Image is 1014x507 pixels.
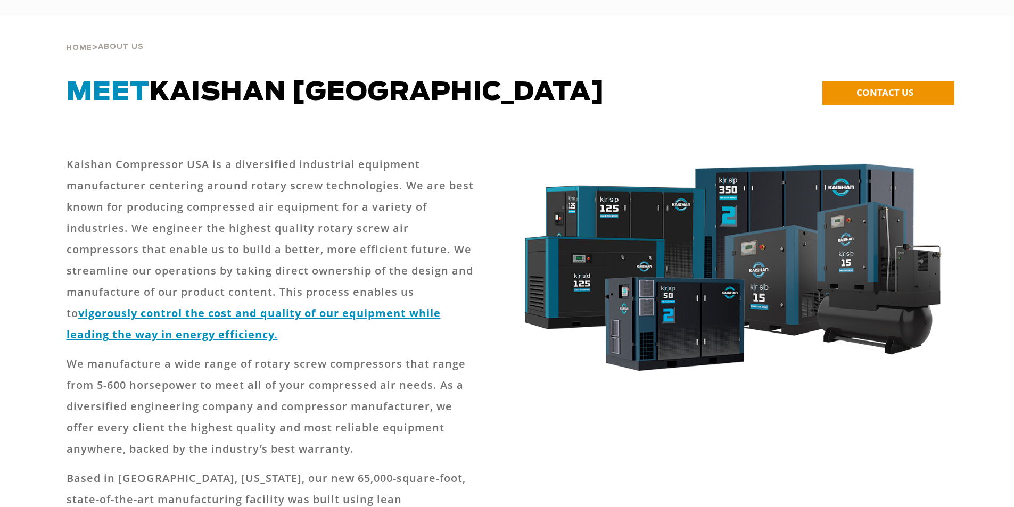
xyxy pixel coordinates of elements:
[67,154,480,345] p: Kaishan Compressor USA is a diversified industrial equipment manufacturer centering around rotary...
[856,86,913,98] span: CONTACT US
[822,81,954,105] a: CONTACT US
[67,80,605,105] span: Kaishan [GEOGRAPHIC_DATA]
[514,154,949,389] img: krsb
[67,306,441,342] a: vigorously control the cost and quality of our equipment while leading the way in energy efficiency.
[67,353,480,460] p: We manufacture a wide range of rotary screw compressors that range from 5-600 horsepower to meet ...
[67,80,150,105] span: Meet
[66,45,92,52] span: Home
[98,44,144,51] span: About Us
[66,43,92,52] a: Home
[66,16,144,56] div: >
